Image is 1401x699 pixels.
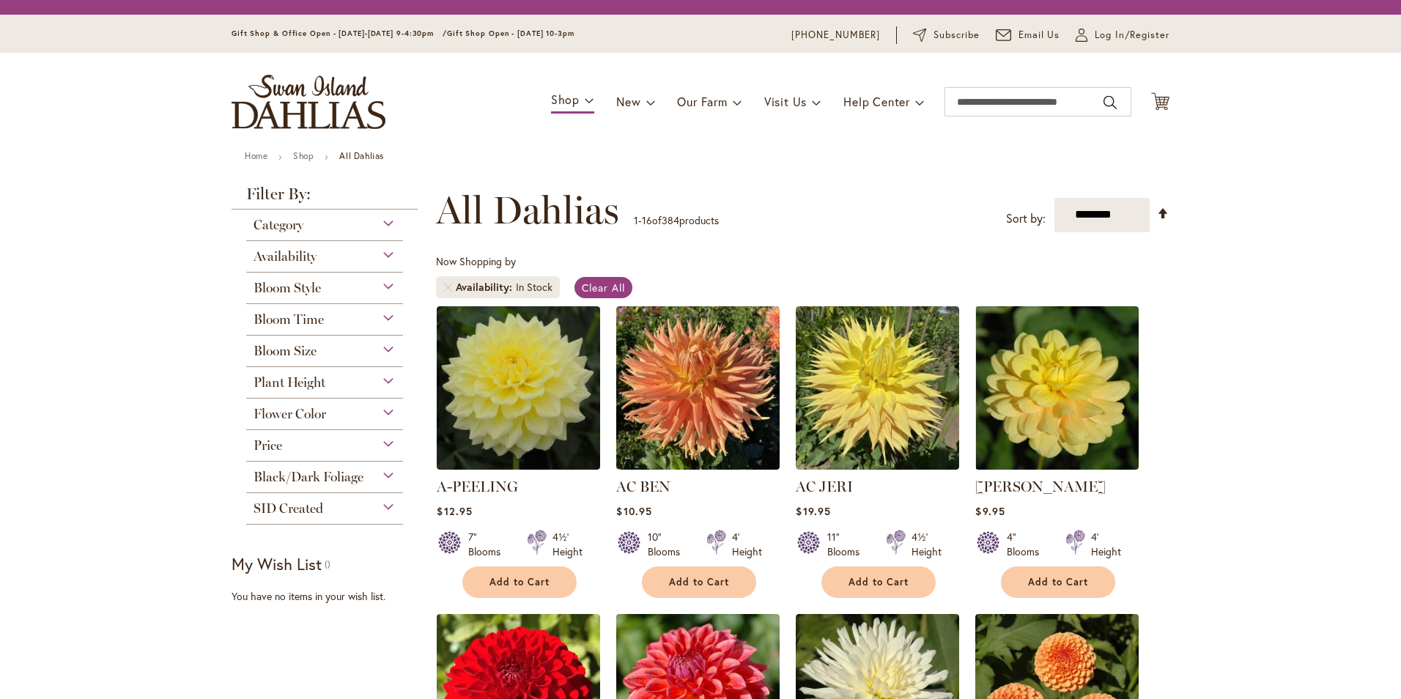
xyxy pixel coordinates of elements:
span: Price [254,437,282,454]
img: AHOY MATEY [975,306,1139,470]
span: Clear All [582,281,625,295]
span: Add to Cart [849,576,909,588]
span: Black/Dark Foliage [254,469,363,485]
a: Home [245,150,267,161]
span: Category [254,217,303,233]
div: 4' Height [1091,530,1121,559]
label: Sort by: [1006,205,1046,232]
span: New [616,94,640,109]
span: Availability [254,248,317,265]
span: $19.95 [796,504,830,518]
a: AC Jeri [796,459,959,473]
a: A-PEELING [437,478,518,495]
span: Gift Shop & Office Open - [DATE]-[DATE] 9-4:30pm / [232,29,447,38]
a: AC BEN [616,478,670,495]
span: Bloom Style [254,280,321,296]
span: $9.95 [975,504,1005,518]
strong: My Wish List [232,553,322,574]
button: Add to Cart [1001,566,1115,598]
iframe: Launch Accessibility Center [11,647,52,688]
span: Add to Cart [1028,576,1088,588]
span: $12.95 [437,504,472,518]
a: Shop [293,150,314,161]
span: Email Us [1019,28,1060,42]
a: Log In/Register [1076,28,1169,42]
span: Availability [456,280,516,295]
span: Subscribe [934,28,980,42]
span: $10.95 [616,504,651,518]
span: Help Center [843,94,910,109]
button: Search [1104,91,1117,114]
a: [PHONE_NUMBER] [791,28,880,42]
a: [PERSON_NAME] [975,478,1106,495]
span: Flower Color [254,406,326,422]
div: 4½' Height [912,530,942,559]
span: Add to Cart [669,576,729,588]
span: Gift Shop Open - [DATE] 10-3pm [447,29,574,38]
img: AC BEN [616,306,780,470]
span: SID Created [254,500,323,517]
a: Remove Availability In Stock [443,283,452,292]
div: 4" Blooms [1007,530,1048,559]
div: In Stock [516,280,552,295]
button: Add to Cart [642,566,756,598]
a: store logo [232,75,385,129]
span: 16 [642,213,652,227]
span: Visit Us [764,94,807,109]
span: Now Shopping by [436,254,516,268]
img: A-Peeling [437,306,600,470]
div: You have no items in your wish list. [232,589,427,604]
span: 384 [662,213,679,227]
strong: Filter By: [232,186,418,210]
div: 10" Blooms [648,530,689,559]
span: Log In/Register [1095,28,1169,42]
a: Subscribe [913,28,980,42]
a: Email Us [996,28,1060,42]
div: 4½' Height [552,530,583,559]
span: Shop [551,92,580,107]
span: Plant Height [254,374,325,391]
span: Bloom Time [254,311,324,328]
span: Bloom Size [254,343,317,359]
a: AC JERI [796,478,853,495]
span: Our Farm [677,94,727,109]
a: A-Peeling [437,459,600,473]
a: AHOY MATEY [975,459,1139,473]
a: Clear All [574,277,632,298]
p: - of products [634,209,719,232]
div: 11" Blooms [827,530,868,559]
img: AC Jeri [796,306,959,470]
span: 1 [634,213,638,227]
div: 7" Blooms [468,530,509,559]
a: AC BEN [616,459,780,473]
button: Add to Cart [462,566,577,598]
div: 4' Height [732,530,762,559]
span: Add to Cart [489,576,550,588]
button: Add to Cart [821,566,936,598]
strong: All Dahlias [339,150,384,161]
span: All Dahlias [436,188,619,232]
